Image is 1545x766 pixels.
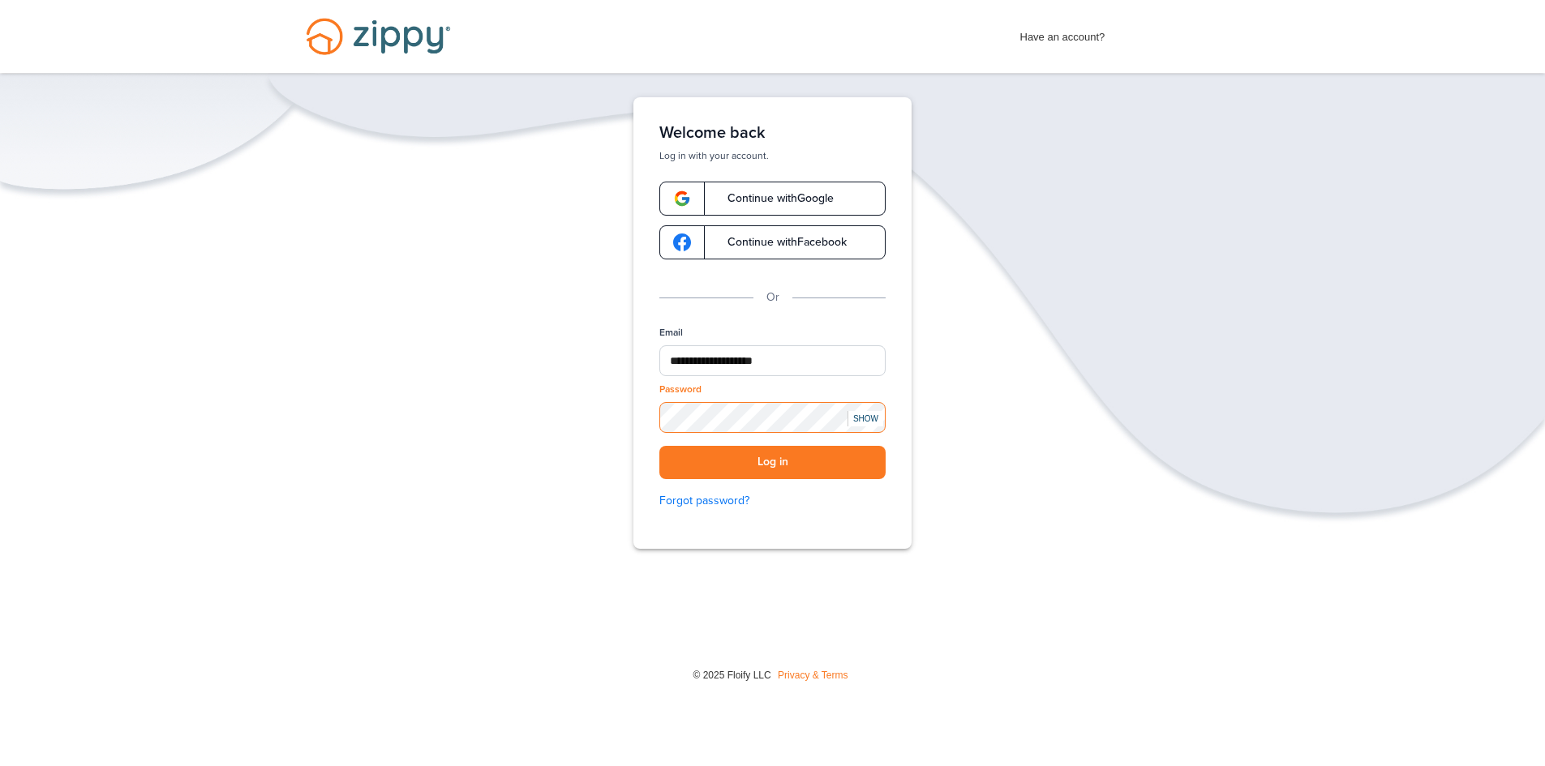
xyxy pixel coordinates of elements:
div: SHOW [848,411,883,426]
span: Continue with Facebook [711,237,847,248]
img: google-logo [673,233,691,251]
h1: Welcome back [659,123,886,143]
input: Email [659,345,886,376]
a: google-logoContinue withGoogle [659,182,886,216]
span: © 2025 Floify LLC [693,670,770,681]
a: Privacy & Terms [778,670,848,681]
label: Email [659,326,683,340]
img: google-logo [673,190,691,208]
label: Password [659,383,702,396]
button: Log in [659,446,886,479]
p: Log in with your account. [659,149,886,162]
p: Or [766,289,779,306]
input: Password [659,402,886,433]
span: Continue with Google [711,193,834,204]
a: Forgot password? [659,492,886,510]
span: Have an account? [1020,20,1105,46]
a: google-logoContinue withFacebook [659,225,886,259]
